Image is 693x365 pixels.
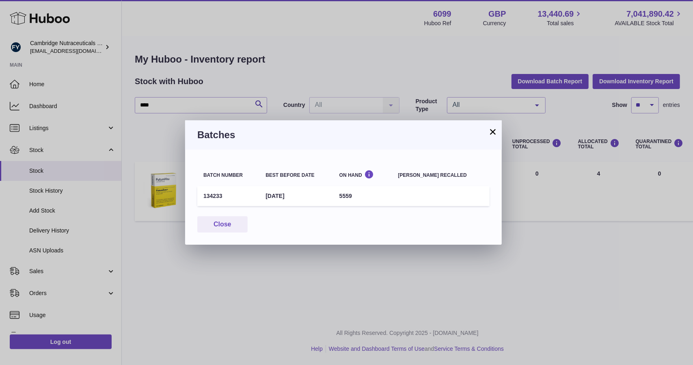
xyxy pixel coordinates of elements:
[339,170,386,178] div: On Hand
[333,186,392,206] td: 5559
[197,216,248,233] button: Close
[488,127,498,137] button: ×
[266,173,327,178] div: Best before date
[259,186,333,206] td: [DATE]
[203,173,253,178] div: Batch number
[197,186,259,206] td: 134233
[197,128,490,141] h3: Batches
[398,173,484,178] div: [PERSON_NAME] recalled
